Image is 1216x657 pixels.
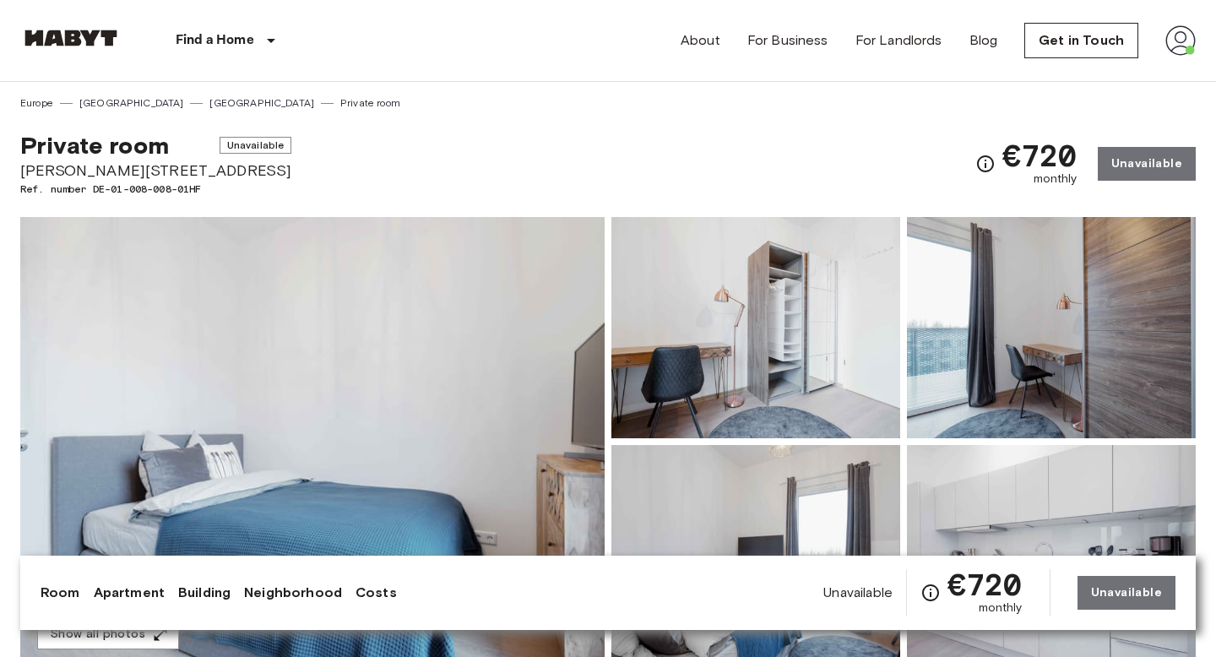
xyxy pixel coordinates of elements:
a: Europe [20,95,53,111]
a: Building [178,583,231,603]
a: For Business [747,30,828,51]
button: Show all photos [37,619,179,650]
p: Find a Home [176,30,254,51]
a: Private room [340,95,400,111]
span: €720 [1002,140,1078,171]
a: Blog [969,30,998,51]
span: monthly [1034,171,1078,187]
svg: Check cost overview for full price breakdown. Please note that discounts apply to new joiners onl... [920,583,941,603]
a: [GEOGRAPHIC_DATA] [209,95,314,111]
a: Get in Touch [1024,23,1138,58]
span: [PERSON_NAME][STREET_ADDRESS] [20,160,291,182]
span: Ref. number DE-01-008-008-01HF [20,182,291,197]
a: For Landlords [855,30,942,51]
a: [GEOGRAPHIC_DATA] [79,95,184,111]
a: Neighborhood [244,583,342,603]
span: Unavailable [220,137,292,154]
img: avatar [1165,25,1196,56]
img: Habyt [20,30,122,46]
span: €720 [947,569,1023,600]
span: Unavailable [823,584,893,602]
span: Private room [20,131,169,160]
img: Picture of unit DE-01-008-008-01HF [907,217,1196,438]
a: Room [41,583,80,603]
svg: Check cost overview for full price breakdown. Please note that discounts apply to new joiners onl... [975,154,996,174]
a: Costs [356,583,397,603]
a: Apartment [94,583,165,603]
a: About [681,30,720,51]
img: Picture of unit DE-01-008-008-01HF [611,217,900,438]
span: monthly [979,600,1023,616]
